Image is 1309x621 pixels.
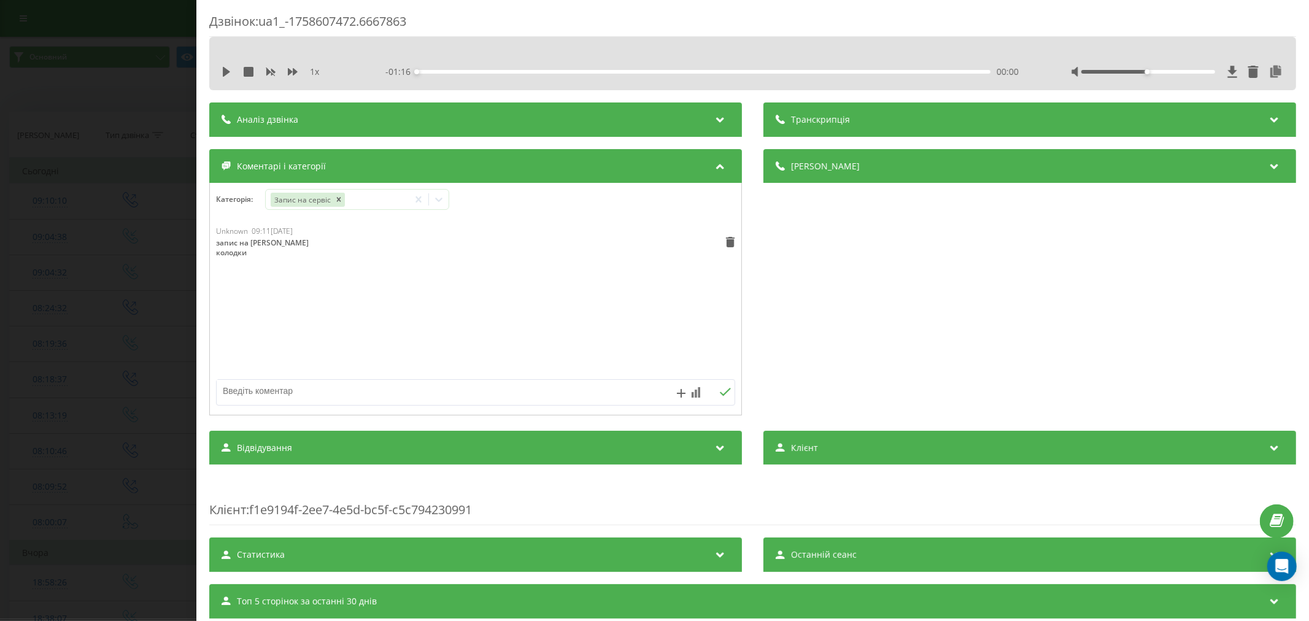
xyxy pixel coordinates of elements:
[791,442,818,454] span: Клієнт
[252,227,293,236] div: 09:11[DATE]
[1267,552,1297,581] div: Open Intercom Messenger
[310,66,319,78] span: 1 x
[791,160,860,172] span: [PERSON_NAME]
[209,477,1296,525] div: : f1e9194f-2ee7-4e5d-bc5f-c5c794230991
[385,66,417,78] span: - 01:16
[237,442,292,454] span: Відвідування
[237,549,285,561] span: Статистика
[237,160,326,172] span: Коментарі і категорії
[791,549,857,561] span: Останній сеанс
[332,193,344,207] div: Remove Запис на сервіс
[237,595,377,607] span: Топ 5 сторінок за останні 30 днів
[997,66,1019,78] span: 00:00
[216,238,316,257] div: запис на [PERSON_NAME] колодки
[1145,69,1149,74] div: Accessibility label
[216,195,265,204] h4: Категорія :
[791,114,850,126] span: Транскрипція
[414,69,419,74] div: Accessibility label
[270,193,332,207] div: Запис на сервіс
[209,13,1296,37] div: Дзвінок : ua1_-1758607472.6667863
[209,501,246,518] span: Клієнт
[216,226,248,236] span: Unknown
[237,114,298,126] span: Аналіз дзвінка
